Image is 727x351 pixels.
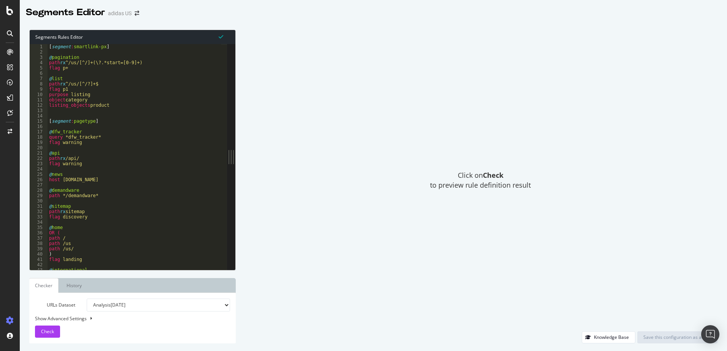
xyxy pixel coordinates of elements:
div: 34 [30,220,48,225]
div: 25 [30,172,48,177]
div: 18 [30,134,48,140]
div: 29 [30,193,48,198]
div: 21 [30,150,48,156]
div: 11 [30,97,48,103]
div: 3 [30,55,48,60]
div: 7 [30,76,48,81]
div: 23 [30,161,48,166]
button: Save this configuration as active [637,331,717,343]
div: Save this configuration as active [643,334,711,340]
div: 36 [30,230,48,236]
strong: Check [483,171,503,180]
div: 41 [30,257,48,262]
div: 4 [30,60,48,65]
div: adidas US [108,9,132,17]
button: Check [35,326,60,338]
div: 10 [30,92,48,97]
div: 13 [30,108,48,113]
a: History [60,278,88,293]
div: 9 [30,87,48,92]
div: 20 [30,145,48,150]
div: 39 [30,246,48,251]
span: Click on to preview rule definition result [430,171,531,190]
div: 31 [30,204,48,209]
div: 33 [30,214,48,220]
a: Knowledge Base [582,334,635,340]
div: 16 [30,124,48,129]
div: 40 [30,251,48,257]
div: 28 [30,188,48,193]
div: 42 [30,262,48,267]
a: Checker [29,278,59,293]
div: 8 [30,81,48,87]
div: 1 [30,44,48,49]
div: 30 [30,198,48,204]
button: Knowledge Base [582,331,635,343]
div: 27 [30,182,48,188]
div: Segments Rules Editor [30,30,235,44]
label: URLs Dataset [29,299,81,311]
div: 15 [30,119,48,124]
div: 35 [30,225,48,230]
div: 43 [30,267,48,273]
div: 6 [30,71,48,76]
div: Show Advanced Settings [29,315,224,322]
div: 17 [30,129,48,134]
div: 5 [30,65,48,71]
span: Check [41,328,54,335]
div: 2 [30,49,48,55]
div: Knowledge Base [594,334,629,340]
div: 37 [30,236,48,241]
div: 14 [30,113,48,119]
div: 38 [30,241,48,246]
div: 19 [30,140,48,145]
div: 22 [30,156,48,161]
div: Open Intercom Messenger [701,325,719,343]
div: 26 [30,177,48,182]
span: Syntax is valid [219,33,223,40]
div: 24 [30,166,48,172]
div: 32 [30,209,48,214]
div: Segments Editor [26,6,105,19]
div: 12 [30,103,48,108]
div: arrow-right-arrow-left [135,11,139,16]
